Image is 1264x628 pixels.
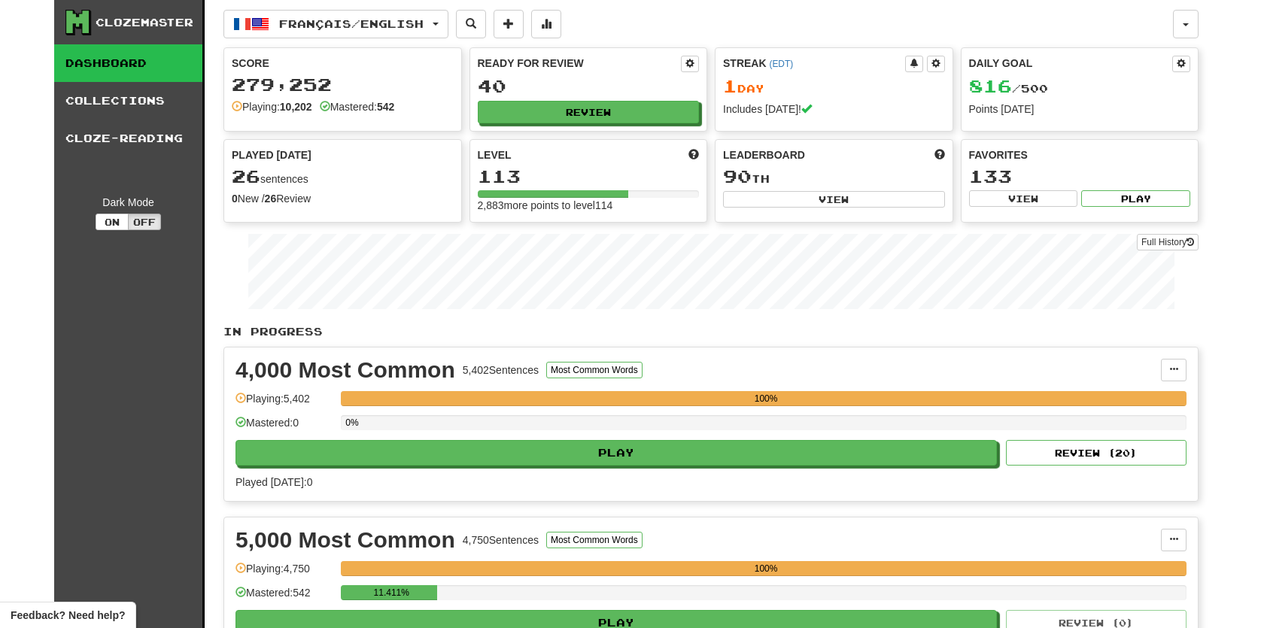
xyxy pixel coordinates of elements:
[1006,440,1187,466] button: Review (20)
[235,561,333,586] div: Playing: 4,750
[345,585,437,600] div: 11.411%
[478,198,700,213] div: 2,883 more points to level 114
[969,190,1078,207] button: View
[723,75,737,96] span: 1
[456,10,486,38] button: Search sentences
[969,82,1048,95] span: / 500
[1137,234,1199,250] a: Full History
[969,167,1191,186] div: 133
[478,77,700,96] div: 40
[478,147,512,162] span: Level
[531,10,561,38] button: More stats
[1081,190,1190,207] button: Play
[723,102,945,117] div: Includes [DATE]!
[223,324,1199,339] p: In Progress
[235,391,333,416] div: Playing: 5,402
[345,391,1187,406] div: 100%
[96,214,129,230] button: On
[377,101,394,113] strong: 542
[463,363,539,378] div: 5,402 Sentences
[235,529,455,551] div: 5,000 Most Common
[235,476,312,488] span: Played [DATE]: 0
[232,147,311,162] span: Played [DATE]
[494,10,524,38] button: Add sentence to collection
[232,99,312,114] div: Playing:
[223,10,448,38] button: Français/English
[96,15,193,30] div: Clozemaster
[232,165,260,187] span: 26
[235,415,333,440] div: Mastered: 0
[969,102,1191,117] div: Points [DATE]
[969,147,1191,162] div: Favorites
[232,193,238,205] strong: 0
[969,56,1173,72] div: Daily Goal
[723,167,945,187] div: th
[688,147,699,162] span: Score more points to level up
[279,17,424,30] span: Français / English
[265,193,277,205] strong: 26
[934,147,945,162] span: This week in points, UTC
[546,532,643,548] button: Most Common Words
[232,75,454,94] div: 279,252
[65,195,191,210] div: Dark Mode
[723,56,905,71] div: Streak
[345,561,1187,576] div: 100%
[478,167,700,186] div: 113
[235,440,997,466] button: Play
[280,101,312,113] strong: 10,202
[478,101,700,123] button: Review
[235,585,333,610] div: Mastered: 542
[769,59,793,69] a: (EDT)
[235,359,455,381] div: 4,000 Most Common
[232,56,454,71] div: Score
[723,147,805,162] span: Leaderboard
[54,44,202,82] a: Dashboard
[320,99,395,114] div: Mastered:
[723,77,945,96] div: Day
[54,82,202,120] a: Collections
[478,56,682,71] div: Ready for Review
[723,191,945,208] button: View
[232,167,454,187] div: sentences
[723,165,752,187] span: 90
[546,362,643,378] button: Most Common Words
[11,608,125,623] span: Open feedback widget
[463,532,539,548] div: 4,750 Sentences
[128,214,161,230] button: Off
[232,191,454,206] div: New / Review
[54,120,202,157] a: Cloze-Reading
[969,75,1012,96] span: 816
